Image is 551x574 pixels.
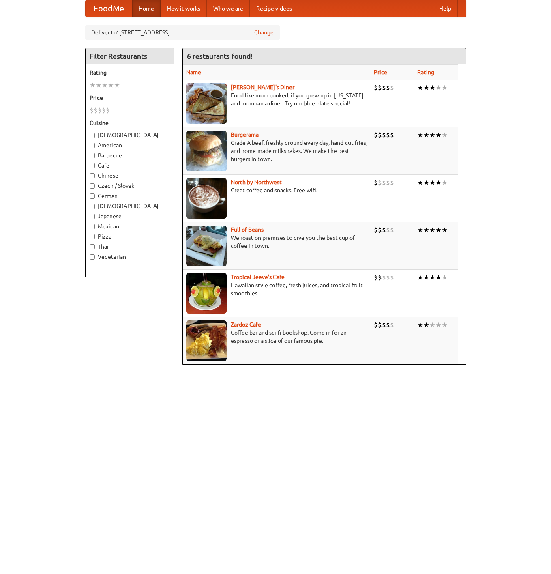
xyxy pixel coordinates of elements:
[250,0,298,17] a: Recipe videos
[90,81,96,90] li: ★
[90,143,95,148] input: American
[186,83,227,124] img: sallys.jpg
[231,321,261,328] a: Zardoz Cafe
[231,131,259,138] a: Burgerama
[390,131,394,140] li: $
[382,131,386,140] li: $
[378,226,382,234] li: $
[186,131,227,171] img: burgerama.jpg
[90,141,170,149] label: American
[86,0,132,17] a: FoodMe
[186,226,227,266] img: beans.jpg
[423,226,429,234] li: ★
[442,83,448,92] li: ★
[429,273,435,282] li: ★
[132,0,161,17] a: Home
[417,226,423,234] li: ★
[442,226,448,234] li: ★
[417,273,423,282] li: ★
[231,274,285,280] a: Tropical Jeeve's Cafe
[382,178,386,187] li: $
[90,151,170,159] label: Barbecue
[429,320,435,329] li: ★
[186,91,367,107] p: Food like mom cooked, if you grew up in [US_STATE] and mom ran a diner. Try our blue plate special!
[86,48,174,64] h4: Filter Restaurants
[378,131,382,140] li: $
[435,131,442,140] li: ★
[435,226,442,234] li: ★
[435,273,442,282] li: ★
[433,0,458,17] a: Help
[429,83,435,92] li: ★
[90,214,95,219] input: Japanese
[429,226,435,234] li: ★
[90,153,95,158] input: Barbecue
[90,222,170,230] label: Mexican
[429,178,435,187] li: ★
[423,320,429,329] li: ★
[386,320,390,329] li: $
[90,224,95,229] input: Mexican
[386,226,390,234] li: $
[374,320,378,329] li: $
[90,172,170,180] label: Chinese
[98,106,102,115] li: $
[186,234,367,250] p: We roast on premises to give you the best cup of coffee in town.
[417,69,434,75] a: Rating
[374,83,378,92] li: $
[374,273,378,282] li: $
[186,178,227,219] img: north.jpg
[382,83,386,92] li: $
[90,204,95,209] input: [DEMOGRAPHIC_DATA]
[102,106,106,115] li: $
[106,106,110,115] li: $
[386,273,390,282] li: $
[161,0,207,17] a: How it works
[442,178,448,187] li: ★
[90,161,170,170] label: Cafe
[374,131,378,140] li: $
[378,320,382,329] li: $
[386,178,390,187] li: $
[186,69,201,75] a: Name
[386,131,390,140] li: $
[378,178,382,187] li: $
[435,320,442,329] li: ★
[90,212,170,220] label: Japanese
[231,179,282,185] a: North by Northwest
[442,320,448,329] li: ★
[102,81,108,90] li: ★
[90,133,95,138] input: [DEMOGRAPHIC_DATA]
[442,131,448,140] li: ★
[186,320,227,361] img: zardoz.jpg
[390,320,394,329] li: $
[90,131,170,139] label: [DEMOGRAPHIC_DATA]
[90,254,95,260] input: Vegetarian
[382,320,386,329] li: $
[378,273,382,282] li: $
[390,273,394,282] li: $
[231,84,294,90] a: [PERSON_NAME]'s Diner
[231,226,264,233] a: Full of Beans
[90,94,170,102] h5: Price
[186,186,367,194] p: Great coffee and snacks. Free wifi.
[423,131,429,140] li: ★
[390,226,394,234] li: $
[114,81,120,90] li: ★
[90,244,95,249] input: Thai
[186,139,367,163] p: Grade A beef, freshly ground every day, hand-cut fries, and home-made milkshakes. We make the bes...
[374,178,378,187] li: $
[374,226,378,234] li: $
[90,193,95,199] input: German
[90,183,95,189] input: Czech / Slovak
[378,83,382,92] li: $
[90,106,94,115] li: $
[386,83,390,92] li: $
[85,25,280,40] div: Deliver to: [STREET_ADDRESS]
